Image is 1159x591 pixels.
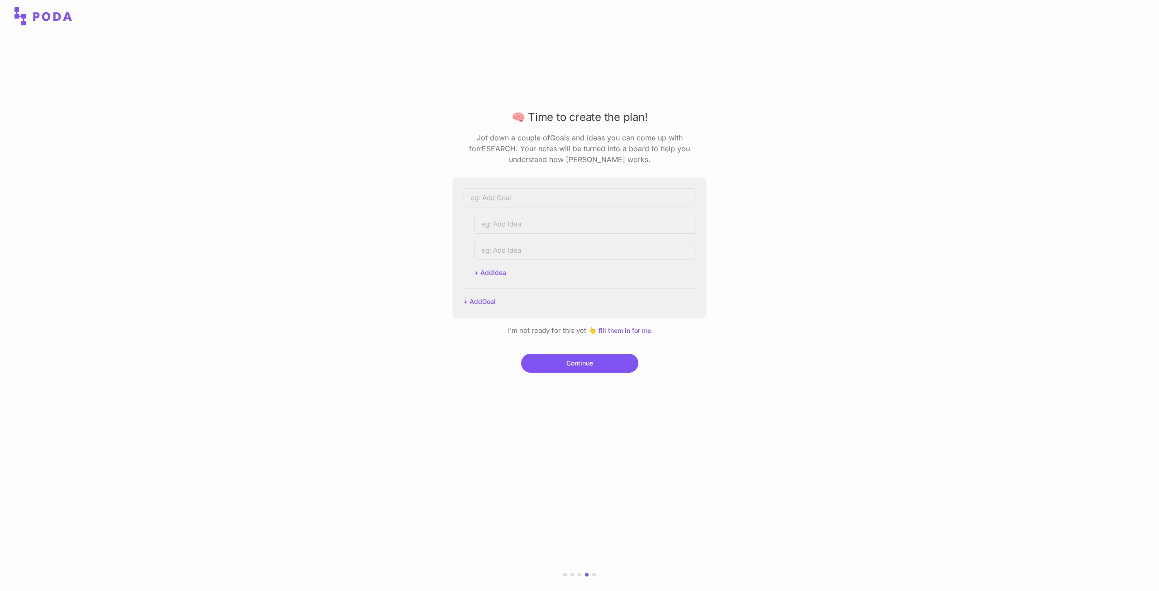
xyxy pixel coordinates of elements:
button: Continue [521,354,638,373]
input: eg: Add Idea [474,241,695,260]
button: + AddIdea [474,269,506,276]
h2: Time to create the plan! [453,110,706,125]
button: + AddGoal [464,298,496,305]
input: eg: Add Idea [474,215,695,234]
span: timer [512,111,528,124]
button: fill them in for me [599,327,651,334]
span: pointing up [588,326,597,335]
p: I’m not ready for this yet [453,325,706,336]
input: eg: Add Goal [464,188,695,207]
p: Jot down a couple of Goal s and Idea s you can come up with for rESEARCH . Your notes will be tur... [453,132,706,165]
